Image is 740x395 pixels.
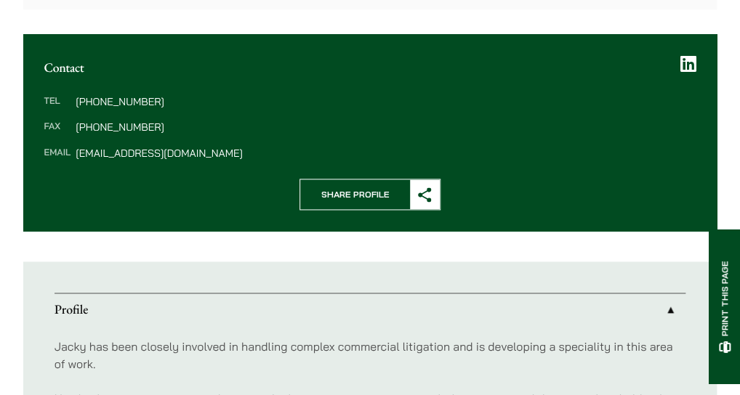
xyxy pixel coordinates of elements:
[76,122,696,132] dd: [PHONE_NUMBER]
[680,55,696,73] a: LinkedIn
[76,148,696,158] dd: [EMAIL_ADDRESS][DOMAIN_NAME]
[44,60,696,76] h2: Contact
[44,97,71,123] dt: Tel
[44,122,71,148] dt: Fax
[76,97,696,107] dd: [PHONE_NUMBER]
[55,337,686,372] p: Jacky has been closely involved in handling complex commercial litigation and is developing a spe...
[300,179,410,209] span: Share Profile
[55,293,686,327] a: Profile
[299,179,441,210] button: Share Profile
[44,148,71,158] dt: Email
